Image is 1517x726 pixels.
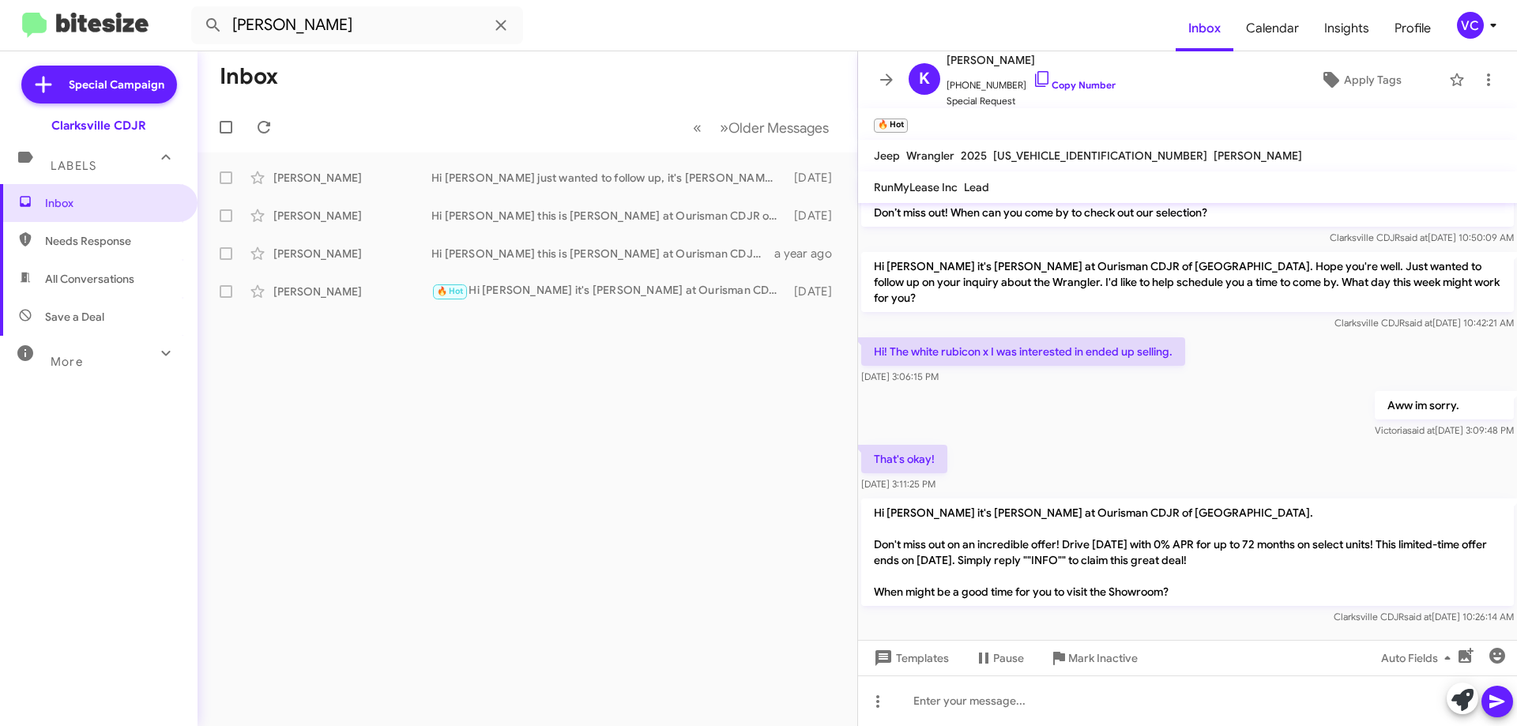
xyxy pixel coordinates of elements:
[1382,6,1444,51] a: Profile
[861,252,1514,312] p: Hi [PERSON_NAME] it's [PERSON_NAME] at Ourisman CDJR of [GEOGRAPHIC_DATA]. Hope you're well. Just...
[51,118,146,134] div: Clarksville CDJR
[273,170,431,186] div: [PERSON_NAME]
[220,64,278,89] h1: Inbox
[45,271,134,287] span: All Conversations
[861,371,939,382] span: [DATE] 3:06:15 PM
[947,93,1116,109] span: Special Request
[431,282,786,300] div: Hi [PERSON_NAME] it's [PERSON_NAME] at Ourisman CDJR of [GEOGRAPHIC_DATA]. Don't miss out on an i...
[273,208,431,224] div: [PERSON_NAME]
[51,159,96,173] span: Labels
[1334,317,1514,329] span: Clarksville CDJR [DATE] 10:42:21 AM
[1457,12,1484,39] div: VC
[1214,149,1302,163] span: [PERSON_NAME]
[728,119,829,137] span: Older Messages
[45,195,179,211] span: Inbox
[1037,644,1150,672] button: Mark Inactive
[1330,231,1514,243] span: Clarksville CDJR [DATE] 10:50:09 AM
[45,309,104,325] span: Save a Deal
[874,180,958,194] span: RunMyLease Inc
[21,66,177,103] a: Special Campaign
[273,284,431,299] div: [PERSON_NAME]
[1233,6,1312,51] a: Calendar
[961,149,987,163] span: 2025
[919,66,930,92] span: K
[1176,6,1233,51] a: Inbox
[720,118,728,137] span: »
[693,118,702,137] span: «
[431,170,786,186] div: Hi [PERSON_NAME] just wanted to follow up, it's [PERSON_NAME] at Ourisman CDJR of [GEOGRAPHIC_DAT...
[871,644,949,672] span: Templates
[710,111,838,144] button: Next
[69,77,164,92] span: Special Campaign
[1375,424,1514,436] span: Victoria [DATE] 3:09:48 PM
[861,498,1514,606] p: Hi [PERSON_NAME] it's [PERSON_NAME] at Ourisman CDJR of [GEOGRAPHIC_DATA]. Don't miss out on an i...
[1368,644,1470,672] button: Auto Fields
[1334,611,1514,623] span: Clarksville CDJR [DATE] 10:26:14 AM
[786,170,845,186] div: [DATE]
[774,246,845,261] div: a year ago
[861,445,947,473] p: That's okay!
[786,284,845,299] div: [DATE]
[906,149,954,163] span: Wrangler
[861,478,935,490] span: [DATE] 3:11:25 PM
[683,111,711,144] button: Previous
[684,111,838,144] nav: Page navigation example
[437,286,464,296] span: 🔥 Hot
[964,180,989,194] span: Lead
[947,51,1116,70] span: [PERSON_NAME]
[874,149,900,163] span: Jeep
[1444,12,1500,39] button: VC
[51,355,83,369] span: More
[1279,66,1441,94] button: Apply Tags
[786,208,845,224] div: [DATE]
[1404,611,1432,623] span: said at
[1375,391,1514,419] p: Aww im sorry.
[874,118,908,133] small: 🔥 Hot
[947,70,1116,93] span: [PHONE_NUMBER]
[993,644,1024,672] span: Pause
[1407,424,1435,436] span: said at
[273,246,431,261] div: [PERSON_NAME]
[1400,231,1428,243] span: said at
[45,233,179,249] span: Needs Response
[962,644,1037,672] button: Pause
[431,208,786,224] div: Hi [PERSON_NAME] this is [PERSON_NAME] at Ourisman CDJR of [GEOGRAPHIC_DATA]. I wanted to follow ...
[1344,66,1402,94] span: Apply Tags
[861,337,1185,366] p: Hi! The white rubicon x I was interested in ended up selling.
[993,149,1207,163] span: [US_VEHICLE_IDENTIFICATION_NUMBER]
[1405,317,1432,329] span: said at
[431,246,774,261] div: Hi [PERSON_NAME] this is [PERSON_NAME] at Ourisman CDJR of [GEOGRAPHIC_DATA]. I'm reaching out be...
[1312,6,1382,51] a: Insights
[858,644,962,672] button: Templates
[1068,644,1138,672] span: Mark Inactive
[1381,644,1457,672] span: Auto Fields
[191,6,523,44] input: Search
[1033,79,1116,91] a: Copy Number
